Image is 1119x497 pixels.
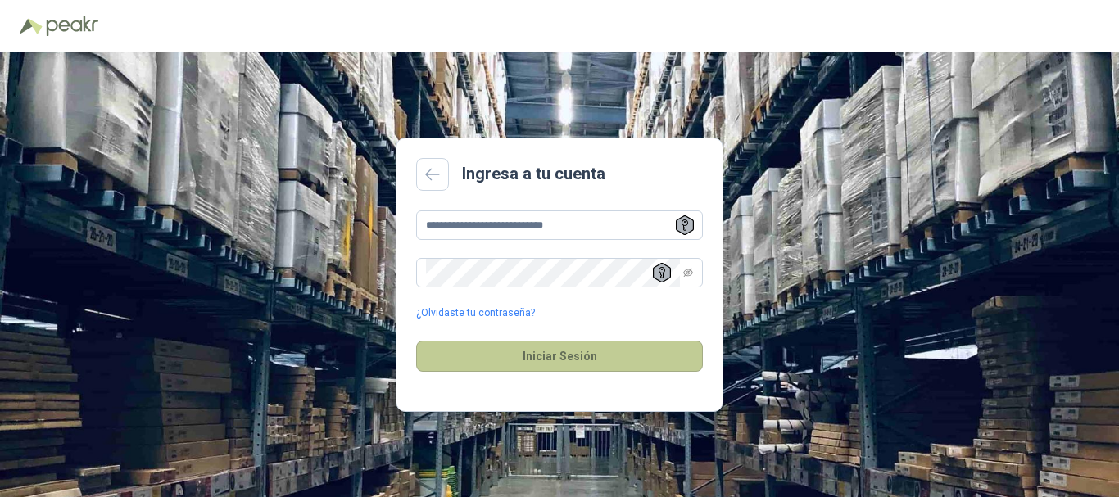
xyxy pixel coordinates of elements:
img: Peakr [46,16,98,36]
span: eye-invisible [683,268,693,278]
button: Iniciar Sesión [416,341,703,372]
h2: Ingresa a tu cuenta [462,161,605,187]
a: ¿Olvidaste tu contraseña? [416,305,535,321]
img: Logo [20,18,43,34]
